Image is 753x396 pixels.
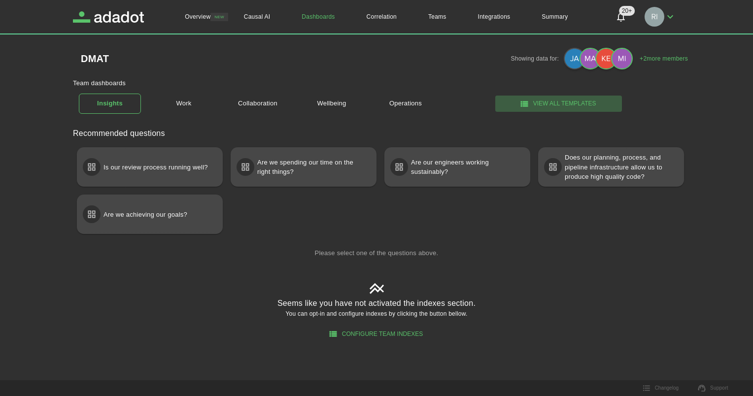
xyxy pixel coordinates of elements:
[257,154,367,181] p: Are we spending our time on the right things?
[73,78,126,88] p: Team dashboards
[81,54,109,64] a: DMAT
[641,4,680,30] button: Richard Rodriguez
[301,95,363,112] a: Wellbeing
[73,128,165,139] h2: Recommended questions
[637,381,685,396] button: Changelog
[596,49,616,68] img: kenneth.moraga
[103,206,187,224] p: Are we achieving our goals?
[692,381,734,396] a: Support
[645,7,664,27] img: Richard Rodriguez
[315,248,439,258] p: Please select one of the questions above.
[609,5,633,29] button: Notifications
[495,96,622,112] button: View all templates
[640,54,688,63] a: +2more members
[511,54,565,63] p: Showing data for:
[285,309,467,318] p: You can opt-in and configure indexes by clicking the button bellow.
[313,326,440,342] button: Configure Team Indexes
[97,98,123,109] h1: Insights
[103,159,208,176] p: Is our review process running well?
[619,6,635,16] span: 20+
[375,95,437,112] a: Operations
[411,154,521,181] p: Are our engineers working sustainably?
[565,149,675,186] p: Does our planning, process, and pipeline infrastructure allow us to produce high quality code?
[73,11,144,23] a: Adadot Homepage
[565,49,584,68] img: jabnia.rodriguez
[153,95,215,112] a: Work
[277,297,476,309] p: Seems like you have not activated the indexes section.
[79,94,141,114] a: Insights
[227,95,289,112] a: Collaboration
[612,49,632,68] img: miguel.oliveira
[581,49,600,68] img: Maria Batista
